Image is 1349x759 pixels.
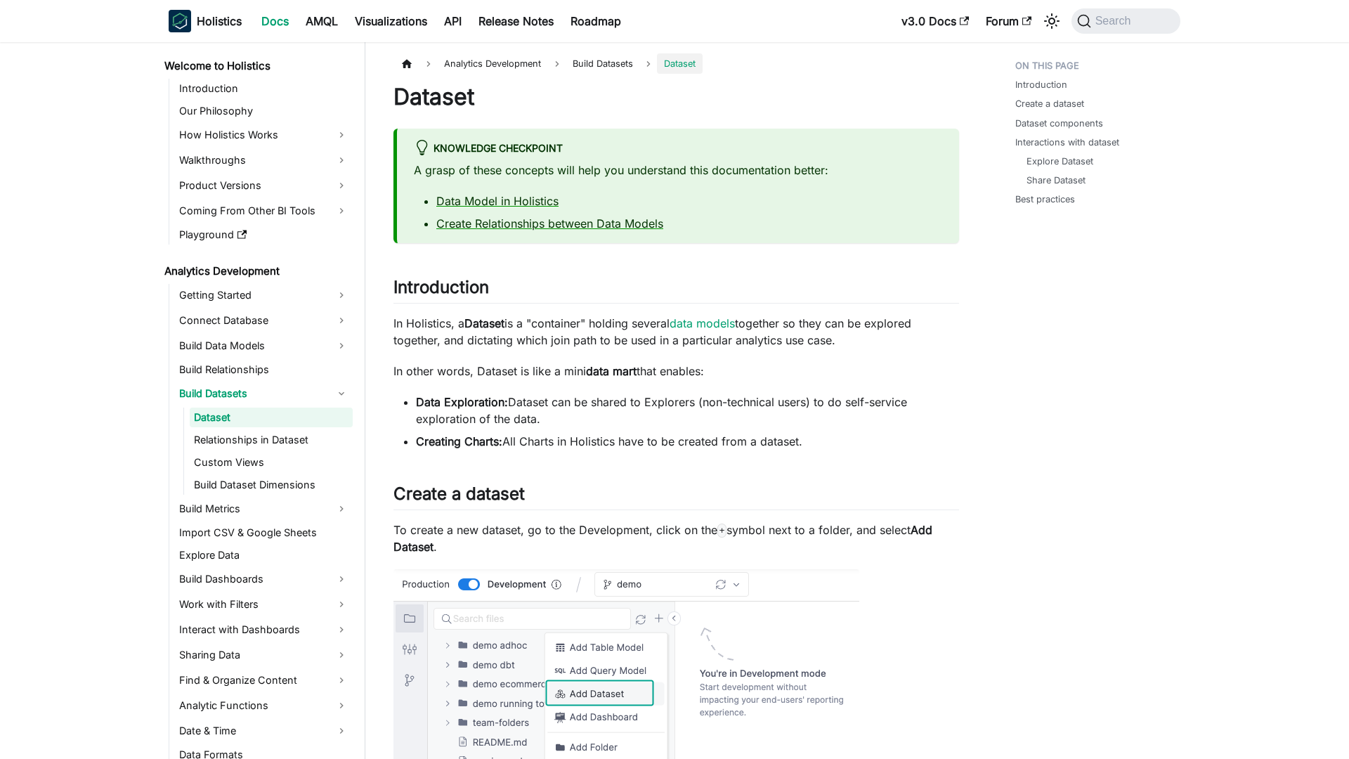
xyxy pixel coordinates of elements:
li: Dataset can be shared to Explorers (non-technical users) to do self-service exploration of the data. [416,394,959,427]
a: Playground [175,225,353,245]
a: Relationships in Dataset [190,430,353,450]
a: Interact with Dashboards [175,618,353,641]
a: Analytics Development [160,261,353,281]
strong: Dataset [464,316,504,330]
a: Custom Views [190,453,353,472]
a: Explore Dataset [1027,155,1093,168]
p: A grasp of these concepts will help you understand this documentation better: [414,162,942,179]
a: Build Dashboards [175,568,353,590]
a: Date & Time [175,720,353,742]
a: Build Data Models [175,335,353,357]
nav: Breadcrumbs [393,53,959,74]
a: Best practices [1015,193,1075,206]
a: Explore Data [175,545,353,565]
a: Build Dataset Dimensions [190,475,353,495]
p: To create a new dataset, go to the Development, click on the symbol next to a folder, and select . [393,521,959,555]
a: Analytic Functions [175,694,353,717]
a: Find & Organize Content [175,669,353,692]
a: data models [670,316,735,330]
p: In other words, Dataset is like a mini that enables: [393,363,959,379]
b: Holistics [197,13,242,30]
a: Share Dataset [1027,174,1086,187]
a: Walkthroughs [175,149,353,171]
h2: Create a dataset [393,484,959,510]
a: Build Datasets [175,382,353,405]
span: Search [1091,15,1140,27]
a: Visualizations [346,10,436,32]
a: API [436,10,470,32]
a: Dataset components [1015,117,1103,130]
strong: Data Exploration: [416,395,508,409]
a: Build Metrics [175,498,353,520]
a: Getting Started [175,284,353,306]
span: Analytics Development [437,53,548,74]
h2: Introduction [393,277,959,304]
a: Forum [977,10,1040,32]
a: Release Notes [470,10,562,32]
a: Connect Database [175,309,353,332]
a: v3.0 Docs [893,10,977,32]
button: Switch between dark and light mode (currently system mode) [1041,10,1063,32]
a: Our Philosophy [175,101,353,121]
a: Introduction [1015,78,1067,91]
a: Home page [393,53,420,74]
a: Data Model in Holistics [436,194,559,208]
h1: Dataset [393,83,959,111]
a: Dataset [190,408,353,427]
a: Create a dataset [1015,97,1084,110]
a: Work with Filters [175,593,353,616]
nav: Docs sidebar [155,42,365,759]
a: HolisticsHolisticsHolistics [169,10,242,32]
a: Import CSV & Google Sheets [175,523,353,543]
a: Roadmap [562,10,630,32]
p: In Holistics, a is a "container" holding several together so they can be explored together, and d... [393,315,959,349]
a: Sharing Data [175,644,353,666]
strong: Creating Charts: [416,434,502,448]
a: How Holistics Works [175,124,353,146]
a: Introduction [175,79,353,98]
a: Docs [253,10,297,32]
div: Knowledge Checkpoint [414,140,942,158]
span: Dataset [657,53,703,74]
strong: data mart [586,364,637,378]
a: Interactions with dataset [1015,136,1119,149]
a: Build Relationships [175,360,353,379]
li: All Charts in Holistics have to be created from a dataset. [416,433,959,450]
code: + [717,524,726,538]
a: Create Relationships between Data Models [436,216,663,231]
span: Build Datasets [566,53,640,74]
a: AMQL [297,10,346,32]
a: Welcome to Holistics [160,56,353,76]
button: Search (Command+K) [1071,8,1180,34]
a: Product Versions [175,174,353,197]
img: Holistics [169,10,191,32]
a: Coming From Other BI Tools [175,200,353,222]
